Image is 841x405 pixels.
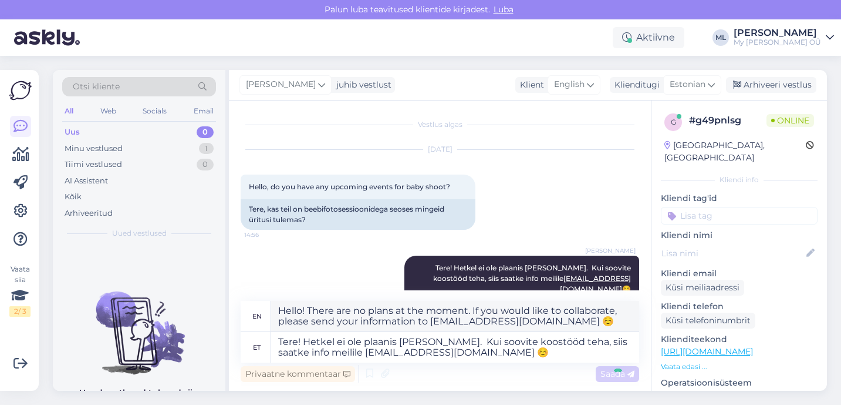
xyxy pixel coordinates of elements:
[661,175,818,185] div: Kliendi info
[197,159,214,170] div: 0
[661,362,818,372] p: Vaata edasi ...
[65,159,122,170] div: Tiimi vestlused
[197,126,214,138] div: 0
[610,79,660,91] div: Klienditugi
[661,377,818,389] p: Operatsioonisüsteem
[249,182,450,191] span: Hello, do you have any upcoming events for baby shoot?
[65,207,113,219] div: Arhiveeritud
[65,126,80,138] div: Uus
[661,267,818,280] p: Kliendi email
[244,230,288,239] span: 14:56
[712,29,729,46] div: ML
[332,79,391,91] div: juhib vestlust
[670,78,705,91] span: Estonian
[112,228,167,239] span: Uued vestlused
[734,28,834,47] a: [PERSON_NAME]My [PERSON_NAME] OÜ
[515,79,544,91] div: Klient
[726,77,816,93] div: Arhiveeri vestlus
[65,175,108,187] div: AI Assistent
[554,78,585,91] span: English
[664,139,806,164] div: [GEOGRAPHIC_DATA], [GEOGRAPHIC_DATA]
[734,38,821,47] div: My [PERSON_NAME] OÜ
[199,143,214,155] div: 1
[73,81,120,93] span: Otsi kliente
[79,387,200,399] p: Uued vestlused tulevad siia.
[661,333,818,346] p: Klienditeekond
[560,274,631,293] a: [EMAIL_ADDRESS][DOMAIN_NAME]
[246,78,316,91] span: [PERSON_NAME]
[661,300,818,313] p: Kliendi telefon
[689,113,766,128] div: # g49pnlsg
[661,313,755,329] div: Küsi telefoninumbrit
[661,207,818,225] input: Lisa tag
[65,143,123,155] div: Minu vestlused
[661,280,744,296] div: Küsi meiliaadressi
[98,103,119,119] div: Web
[9,306,31,317] div: 2 / 3
[241,144,639,155] div: [DATE]
[9,79,32,102] img: Askly Logo
[661,346,753,357] a: [URL][DOMAIN_NAME]
[241,119,639,130] div: Vestlus algas
[65,191,82,203] div: Kõik
[9,264,31,317] div: Vaata siia
[671,118,676,126] span: g
[661,247,804,260] input: Lisa nimi
[241,199,475,230] div: Tere, kas teil on beebifotosessioonidega seoses mingeid üritusi tulemas?
[613,27,684,48] div: Aktiivne
[53,270,225,376] img: No chats
[490,4,517,15] span: Luba
[661,389,818,401] p: [MEDICAL_DATA]
[433,263,633,293] span: Tere! Hetkel ei ole plaanis [PERSON_NAME]. Kui soovite koostööd teha, siis saatke info meilile ☺️
[585,246,636,255] span: [PERSON_NAME]
[140,103,169,119] div: Socials
[734,28,821,38] div: [PERSON_NAME]
[62,103,76,119] div: All
[661,229,818,242] p: Kliendi nimi
[766,114,814,127] span: Online
[661,192,818,205] p: Kliendi tag'id
[191,103,216,119] div: Email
